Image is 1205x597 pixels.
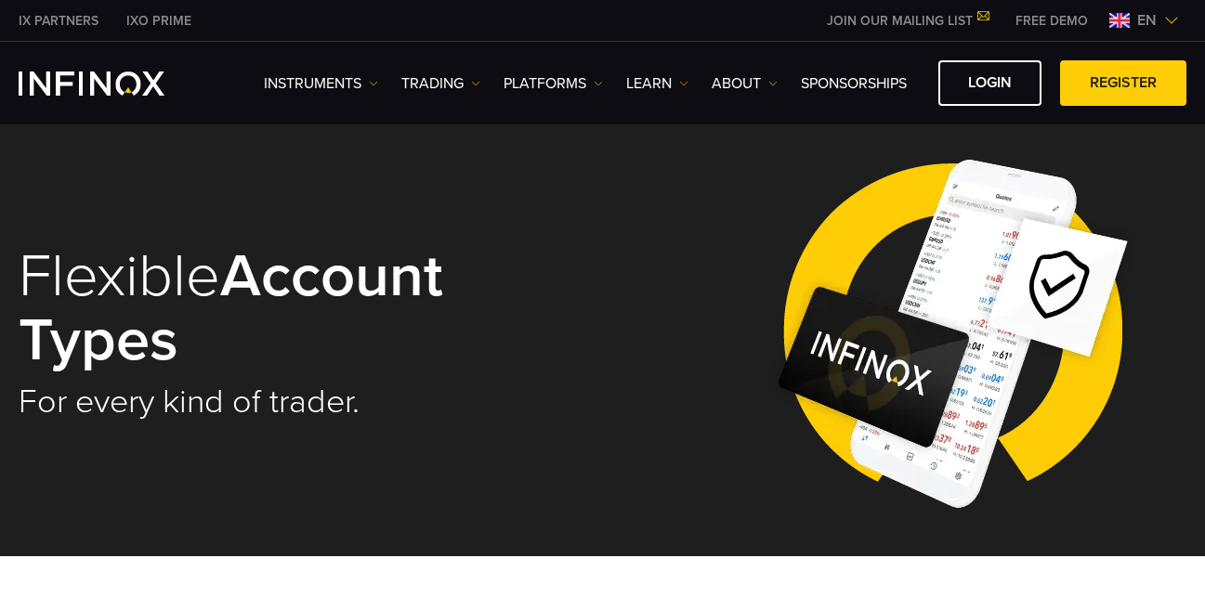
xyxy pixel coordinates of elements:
[401,72,480,95] a: TRADING
[938,60,1041,106] a: LOGIN
[19,71,208,96] a: INFINOX Logo
[504,72,603,95] a: PLATFORMS
[5,11,112,31] a: INFINOX
[19,245,579,372] h1: Flexible
[1002,11,1102,31] a: INFINOX MENU
[112,11,205,31] a: INFINOX
[712,72,778,95] a: ABOUT
[1130,9,1164,32] span: en
[813,13,1002,29] a: JOIN OUR MAILING LIST
[19,382,579,422] h2: For every kind of trader.
[1060,60,1186,106] a: REGISTER
[801,72,907,95] a: SPONSORSHIPS
[264,72,378,95] a: Instruments
[19,240,443,376] strong: Account Types
[626,72,688,95] a: Learn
